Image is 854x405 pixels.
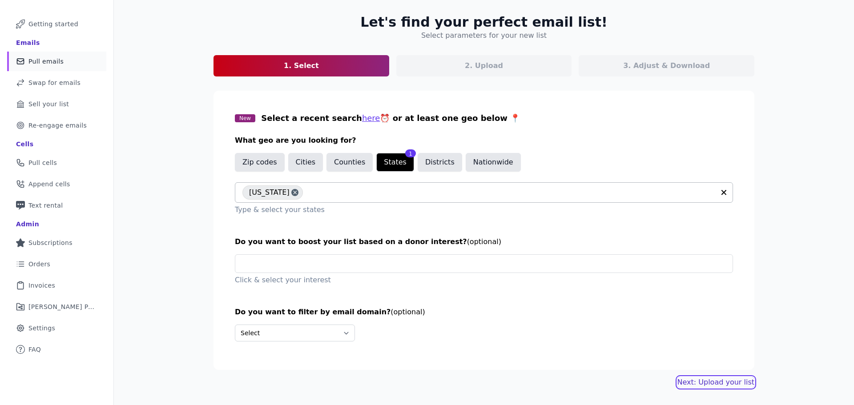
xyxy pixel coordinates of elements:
a: Pull emails [7,52,106,71]
span: Getting started [28,20,78,28]
button: Zip codes [235,153,285,172]
a: Re-engage emails [7,116,106,135]
span: Select a recent search ⏰ or at least one geo below 📍 [261,113,520,123]
span: [US_STATE] [249,185,290,200]
button: here [362,112,380,124]
button: Districts [418,153,462,172]
p: 1. Select [284,60,319,71]
a: Text rental [7,196,106,215]
span: Append cells [28,180,70,188]
span: Pull cells [28,158,57,167]
span: Do you want to boost your list based on a donor interest? [235,237,467,246]
p: Type & select your states [235,205,733,215]
a: Subscriptions [7,233,106,253]
button: Nationwide [466,153,521,172]
p: Click & select your interest [235,275,733,285]
a: 1. Select [213,55,389,76]
button: States [376,153,414,172]
div: 1 [405,149,416,157]
span: Subscriptions [28,238,73,247]
a: Next: Upload your list [677,377,754,388]
button: Cities [288,153,323,172]
h4: Select parameters for your new list [421,30,547,41]
span: Invoices [28,281,55,290]
h2: Let's find your perfect email list! [360,14,607,30]
span: New [235,114,255,122]
h3: What geo are you looking for? [235,135,733,146]
button: Counties [326,153,373,172]
span: (optional) [467,237,501,246]
span: Do you want to filter by email domain? [235,308,391,316]
span: Sell your list [28,100,69,108]
a: Pull cells [7,153,106,172]
a: FAQ [7,340,106,359]
p: 3. Adjust & Download [623,60,710,71]
a: Orders [7,254,106,274]
a: Sell your list [7,94,106,114]
span: Text rental [28,201,63,210]
div: Admin [16,220,39,229]
span: (optional) [391,308,425,316]
span: Re-engage emails [28,121,87,130]
a: Append cells [7,174,106,194]
a: [PERSON_NAME] Performance [7,297,106,317]
span: FAQ [28,345,41,354]
div: Cells [16,140,33,148]
a: Getting started [7,14,106,34]
a: Invoices [7,276,106,295]
span: [PERSON_NAME] Performance [28,302,96,311]
span: Settings [28,324,55,333]
span: Pull emails [28,57,64,66]
div: Emails [16,38,40,47]
p: 2. Upload [465,60,503,71]
a: Settings [7,318,106,338]
span: Swap for emails [28,78,81,87]
span: Orders [28,260,50,269]
a: Swap for emails [7,73,106,92]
